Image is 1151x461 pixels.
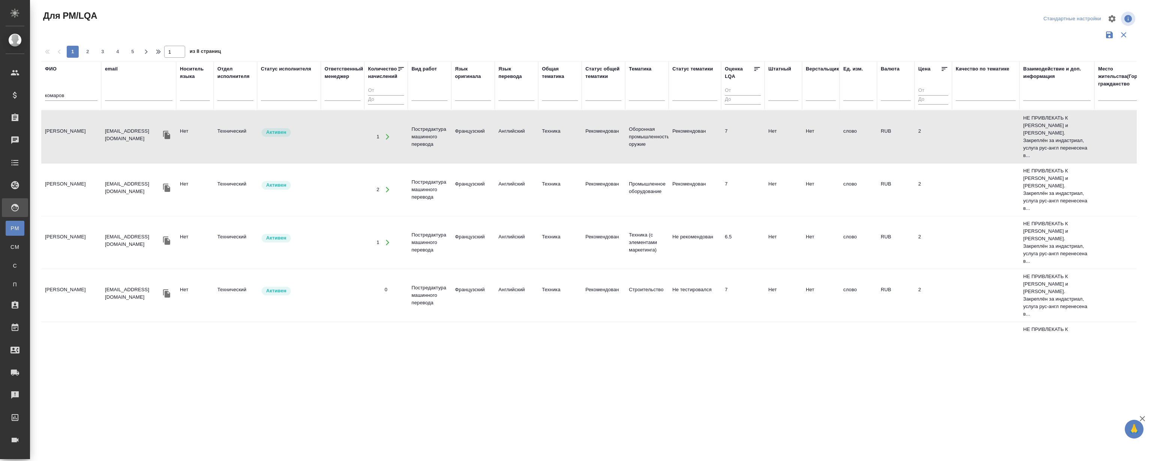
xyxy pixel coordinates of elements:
span: 3 [97,48,109,55]
span: Посмотреть информацию [1121,12,1137,26]
span: PM [9,225,21,232]
button: 5 [127,46,139,58]
button: Сбросить фильтры [1117,28,1131,42]
button: Открыть работы [380,235,395,250]
td: Французский [451,124,495,150]
p: Активен [266,287,286,295]
td: Рекомендован [582,282,625,308]
div: Взаимодействие и доп. информация [1023,65,1091,80]
div: ФИО [45,65,57,73]
td: Французский [451,282,495,308]
td: Промышленное оборудование [625,177,669,203]
td: Технический [214,124,257,150]
span: 🙏 [1128,421,1141,437]
td: Нет [802,229,840,256]
td: Техника (с элементами маркетинга) [625,228,669,257]
div: Оценка LQA [725,65,753,80]
div: Статус тематики [672,65,713,73]
td: RUB [877,124,915,150]
td: Нет [802,282,840,308]
div: Перевод неплохой, но ошибки есть. Только под редактора. [725,233,761,241]
div: Ответственный менеджер [325,65,363,80]
div: Тематика [629,65,651,73]
td: Технический [214,229,257,256]
td: Рекомендован [669,124,721,150]
td: Постредактура машинного перевода [408,228,451,257]
td: 2 [915,282,952,308]
span: П [9,281,21,288]
td: Техника [538,282,582,308]
td: Нет [765,177,802,203]
div: Носитель языка [180,65,210,80]
td: 2 [915,177,952,203]
div: Перевод неплохой, но ошибки есть. Только под редактора. [725,180,761,188]
td: RUB [877,282,915,308]
div: Количество начислений [368,65,397,80]
a: CM [6,239,24,254]
td: [PERSON_NAME] [41,124,101,150]
td: RUB [877,177,915,203]
td: слово [840,229,877,256]
span: Настроить таблицу [1103,10,1121,28]
div: Язык перевода [498,65,534,80]
td: 2 [915,124,952,150]
div: Верстальщик [806,65,839,73]
td: Нет [176,229,214,256]
td: Рекомендован [582,229,625,256]
div: Статус общей тематики [585,65,621,80]
td: слово [840,177,877,203]
input: До [368,95,404,105]
td: Постредактура машинного перевода [408,122,451,152]
span: С [9,262,21,269]
td: Рекомендован [582,177,625,203]
td: Рекомендован [582,124,625,150]
button: 2 [82,46,94,58]
td: [PERSON_NAME] [41,282,101,308]
p: НЕ ПРИВЛЕКАТЬ К [PERSON_NAME] и [PERSON_NAME]. Закреплён за индастриал, услуга рус-англ перенесен... [1023,167,1091,212]
td: Техника [538,124,582,150]
td: Английский [495,177,538,203]
td: Английский [495,282,538,308]
td: Технический [214,177,257,203]
td: 2 [915,229,952,256]
input: От [725,86,761,96]
div: email [105,65,118,73]
button: Скопировать [161,235,172,246]
td: Нет [176,177,214,203]
button: Скопировать [161,182,172,193]
span: 5 [127,48,139,55]
td: [PERSON_NAME] [41,177,101,203]
p: НЕ ПРИВЛЕКАТЬ К [PERSON_NAME] и [PERSON_NAME]. Закреплён за индастриал, услуга рус-англ перенесен... [1023,273,1091,318]
td: слово [840,124,877,150]
div: Язык оригинала [455,65,491,80]
div: Рядовой исполнитель: назначай с учетом рейтинга [261,233,317,243]
td: Нет [765,229,802,256]
div: Штатный [768,65,791,73]
div: 0 [385,286,387,293]
div: Перевод неплохой, но ошибки есть. Только под редактора. [725,286,761,293]
span: 4 [112,48,124,55]
span: Для PM/LQA [41,10,97,22]
td: Французский [451,177,495,203]
td: Постредактура машинного перевода [408,280,451,310]
td: Техника [538,229,582,256]
div: Вид работ [412,65,437,73]
p: [EMAIL_ADDRESS][DOMAIN_NAME] [105,127,161,142]
td: Постредактура машинного перевода [408,175,451,205]
span: 2 [82,48,94,55]
button: Открыть работы [380,129,395,145]
p: НЕ ПРИВЛЕКАТЬ К [PERSON_NAME] и [PERSON_NAME]. Закреплён за индастриал, услуга рус-англ перенесен... [1023,326,1091,371]
div: 2 [377,186,379,193]
td: Технический [214,282,257,308]
p: [EMAIL_ADDRESS][DOMAIN_NAME] [105,180,161,195]
a: PM [6,221,24,236]
button: Сохранить фильтры [1102,28,1117,42]
div: Статус исполнителя [261,65,311,73]
td: [PERSON_NAME] [41,229,101,256]
div: Валюта [881,65,900,73]
div: split button [1042,13,1103,25]
td: Нет [176,124,214,150]
td: Оборонная промышленность, оружие [625,122,669,152]
td: Английский [495,124,538,150]
td: Нет [765,124,802,150]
